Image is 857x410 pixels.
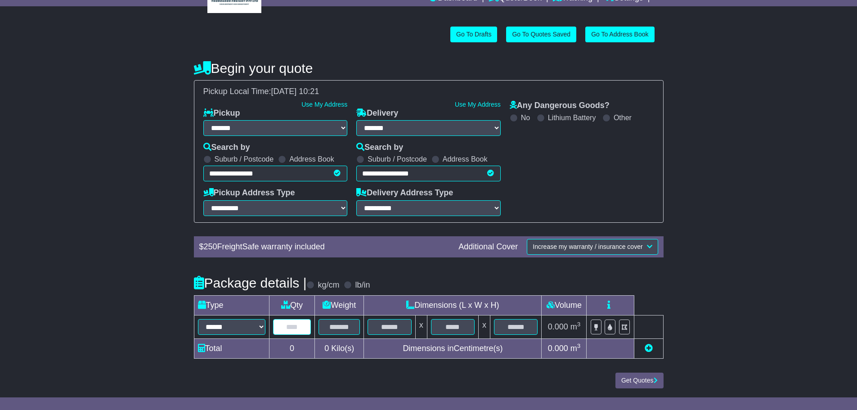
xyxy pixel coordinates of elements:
label: Search by [203,143,250,153]
a: Go To Address Book [585,27,654,42]
a: Use My Address [301,101,347,108]
label: Lithium Battery [548,113,596,122]
td: Kilo(s) [315,338,364,358]
h4: Package details | [194,275,307,290]
sup: 3 [577,342,581,349]
label: Delivery Address Type [356,188,453,198]
label: Suburb / Postcode [215,155,274,163]
td: Weight [315,295,364,315]
label: lb/in [355,280,370,290]
td: Dimensions (L x W x H) [364,295,542,315]
td: Type [194,295,269,315]
label: Other [614,113,632,122]
td: 0 [269,338,315,358]
span: m [570,322,581,331]
span: 0 [324,344,329,353]
td: Dimensions in Centimetre(s) [364,338,542,358]
label: kg/cm [318,280,339,290]
label: Any Dangerous Goods? [510,101,610,111]
div: Additional Cover [454,242,522,252]
span: [DATE] 10:21 [271,87,319,96]
button: Get Quotes [615,373,664,388]
a: Add new item [645,344,653,353]
td: Qty [269,295,315,315]
span: 0.000 [548,344,568,353]
label: Pickup Address Type [203,188,295,198]
div: $ FreightSafe warranty included [195,242,454,252]
button: Increase my warranty / insurance cover [527,239,658,255]
sup: 3 [577,321,581,328]
label: Search by [356,143,403,153]
span: m [570,344,581,353]
label: Address Book [289,155,334,163]
span: Increase my warranty / insurance cover [533,243,642,250]
span: 0.000 [548,322,568,331]
td: x [479,315,490,338]
a: Go To Quotes Saved [506,27,576,42]
label: Address Book [443,155,488,163]
label: Suburb / Postcode [368,155,427,163]
label: Delivery [356,108,398,118]
td: Volume [542,295,587,315]
span: 250 [204,242,217,251]
a: Go To Drafts [450,27,497,42]
label: No [521,113,530,122]
label: Pickup [203,108,240,118]
div: Pickup Local Time: [199,87,659,97]
a: Use My Address [455,101,501,108]
td: x [415,315,427,338]
td: Total [194,338,269,358]
h4: Begin your quote [194,61,664,76]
